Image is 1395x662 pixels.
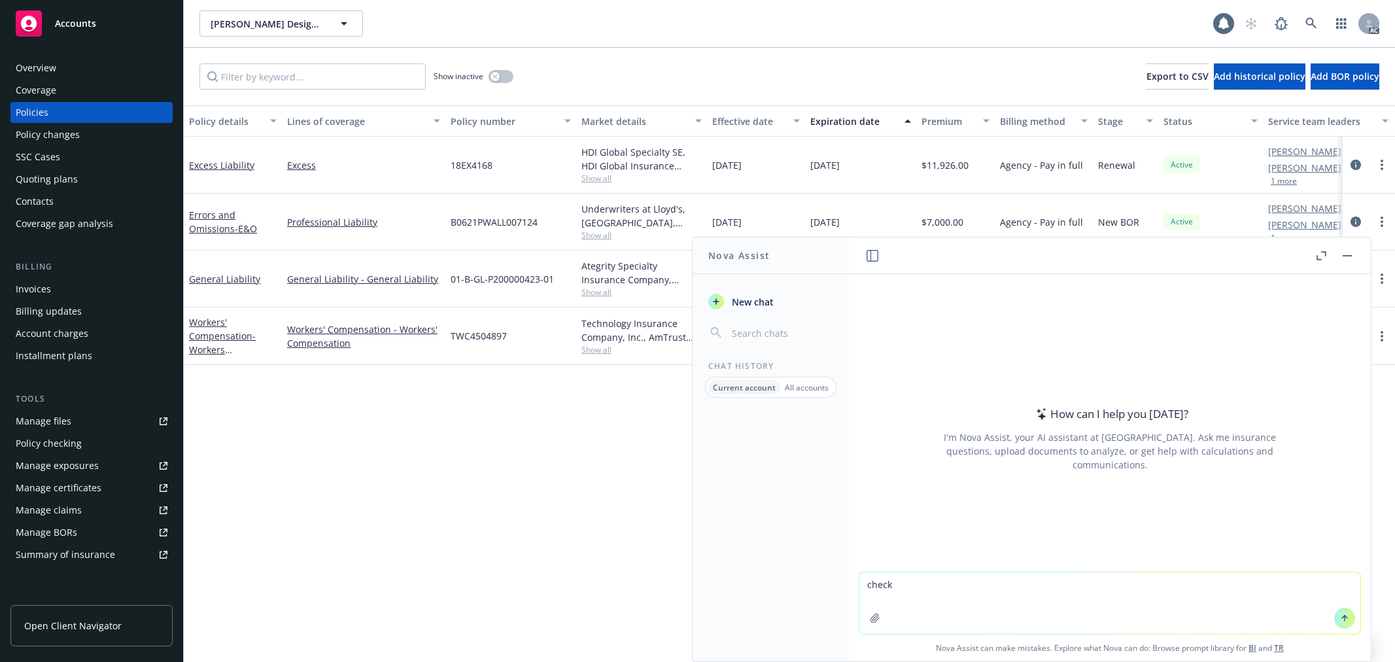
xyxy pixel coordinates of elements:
div: Manage BORs [16,522,77,543]
div: Quoting plans [16,169,78,190]
div: Account charges [16,323,88,344]
a: Professional Liability [287,215,440,229]
a: [PERSON_NAME] [1268,145,1341,158]
span: Show all [581,173,702,184]
div: Technology Insurance Company, Inc., AmTrust Financial Services [581,317,702,344]
div: Policy details [189,114,262,128]
a: Accounts [10,5,173,42]
span: TWC4504897 [451,329,507,343]
div: Billing updates [16,301,82,322]
input: Filter by keyword... [199,63,426,90]
span: 01-B-GL-P200000423-01 [451,272,554,286]
a: Billing updates [10,301,173,322]
div: Manage exposures [16,455,99,476]
a: Contacts [10,191,173,212]
div: Status [1163,114,1243,128]
span: B0621PWALL007124 [451,215,538,229]
div: Billing [10,260,173,273]
div: Manage certificates [16,478,101,498]
a: Policies [10,102,173,123]
span: Nova Assist can make mistakes. Explore what Nova can do: Browse prompt library for and [854,635,1366,661]
a: Manage files [10,411,173,432]
button: Billing method [995,105,1093,137]
a: General Liability - General Liability [287,272,440,286]
button: New chat [703,290,838,313]
button: Service team leaders [1263,105,1394,137]
span: [DATE] [810,215,840,229]
a: [PERSON_NAME] [1268,201,1341,215]
textarea: check [859,572,1360,634]
span: Show inactive [434,71,483,82]
span: New chat [729,295,774,309]
a: Quoting plans [10,169,173,190]
a: more [1374,328,1390,344]
a: [PERSON_NAME] [1268,218,1341,232]
button: [PERSON_NAME] Design, LLC [199,10,363,37]
a: Manage BORs [10,522,173,543]
a: more [1374,157,1390,173]
a: Account charges [10,323,173,344]
button: Premium [916,105,995,137]
a: circleInformation [1348,157,1364,173]
span: $7,000.00 [921,215,963,229]
div: I'm Nova Assist, your AI assistant at [GEOGRAPHIC_DATA]. Ask me insurance questions, upload docum... [926,430,1294,472]
button: 1 more [1271,177,1297,185]
span: Manage exposures [10,455,173,476]
input: Search chats [729,324,833,342]
div: Installment plans [16,345,92,366]
span: Show all [581,287,702,298]
a: Excess Liability [189,159,254,171]
a: Report a Bug [1268,10,1294,37]
div: Manage files [16,411,71,432]
div: HDI Global Specialty SE, HDI Global Insurance Company, RT Specialty Insurance Services, LLC (RSG ... [581,145,702,173]
a: Search [1298,10,1324,37]
div: Policies [16,102,48,123]
div: Effective date [712,114,785,128]
a: Manage certificates [10,478,173,498]
a: Switch app [1328,10,1354,37]
span: $11,926.00 [921,158,969,172]
div: Overview [16,58,56,78]
div: Policy checking [16,433,82,454]
span: Active [1169,159,1195,171]
a: Policy changes [10,124,173,145]
div: Contacts [16,191,54,212]
button: Add BOR policy [1311,63,1379,90]
div: Billing method [1000,114,1073,128]
button: Add historical policy [1214,63,1305,90]
span: Export to CSV [1146,70,1209,82]
a: circleInformation [1348,214,1364,230]
span: Active [1169,216,1195,228]
a: Invoices [10,279,173,300]
a: Excess [287,158,440,172]
span: Show all [581,230,702,241]
span: Renewal [1098,158,1135,172]
button: Lines of coverage [282,105,445,137]
a: Installment plans [10,345,173,366]
a: Policy checking [10,433,173,454]
a: [PERSON_NAME] [1268,161,1341,175]
a: Coverage gap analysis [10,213,173,234]
span: Agency - Pay in full [1000,158,1083,172]
a: Overview [10,58,173,78]
div: How can I help you [DATE]? [1032,406,1188,423]
a: Manage claims [10,500,173,521]
span: Open Client Navigator [24,619,122,633]
div: Summary of insurance [16,544,115,565]
div: Analytics hub [10,591,173,604]
span: Accounts [55,18,96,29]
a: Errors and Omissions [189,209,257,235]
a: Start snowing [1238,10,1264,37]
button: Export to CSV [1146,63,1209,90]
a: Workers' Compensation [189,316,256,370]
button: Market details [576,105,707,137]
a: more [1374,214,1390,230]
span: Show all [581,344,702,355]
button: Status [1158,105,1263,137]
a: Summary of insurance [10,544,173,565]
a: Workers' Compensation - Workers' Compensation [287,322,440,350]
h1: Nova Assist [708,249,770,262]
div: Manage claims [16,500,82,521]
div: Invoices [16,279,51,300]
span: Agency - Pay in full [1000,215,1083,229]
